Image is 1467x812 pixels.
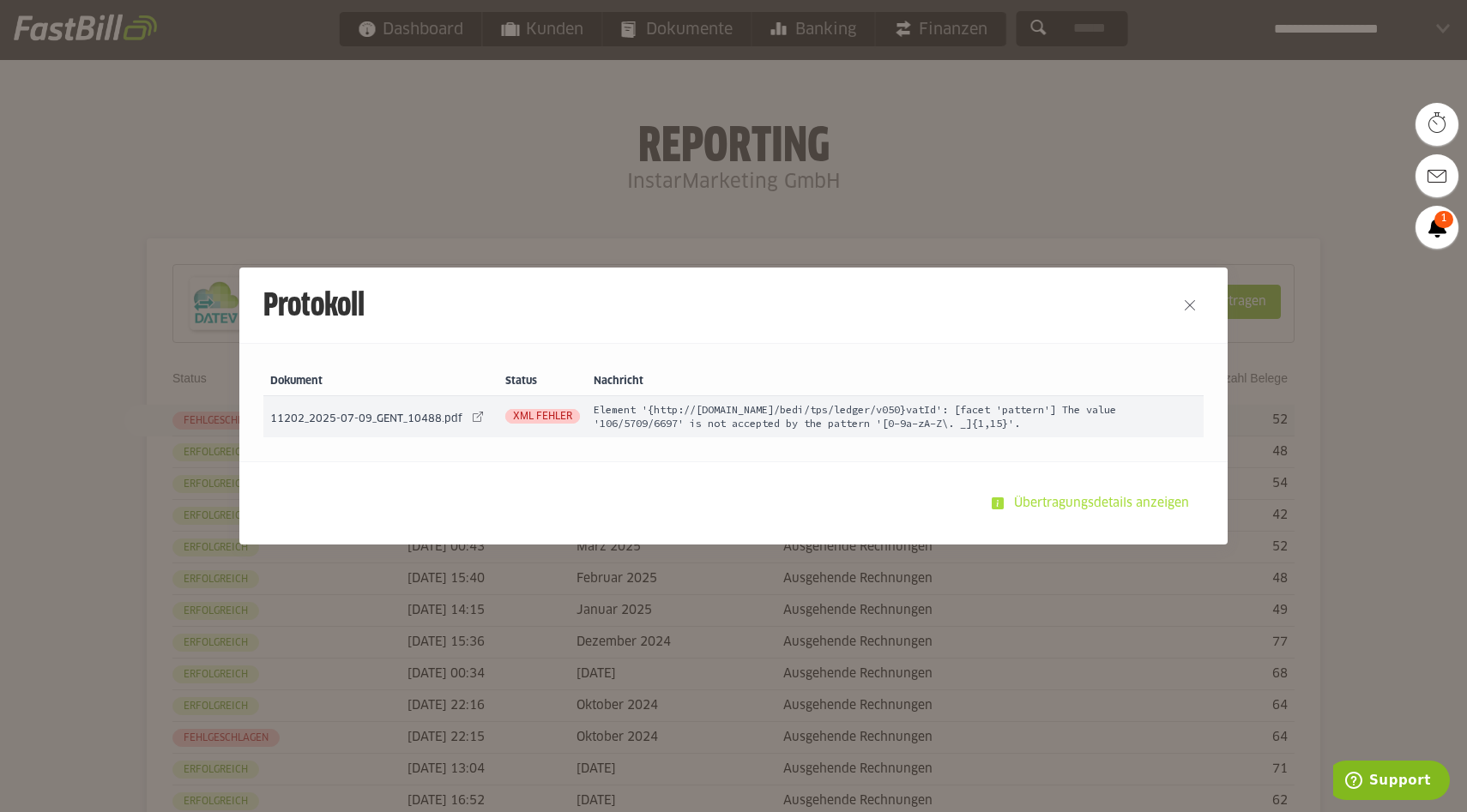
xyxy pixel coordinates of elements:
span: 11202_2025-07-09_GENT_10488.pdf [270,414,462,424]
th: Dokument [263,368,498,396]
th: Status [498,368,587,396]
sl-icon-button: 11202_2025-07-09_GENT_10488.pdf [466,405,490,429]
a: 1 [1416,206,1458,249]
th: Nachricht [587,368,1204,396]
span: 1 [1434,211,1453,228]
td: Element '{http://[DOMAIN_NAME]/bedi/tps/ledger/v050}vatId': [facet 'pattern'] The value '106/5709... [587,396,1204,437]
span: XML Fehler [505,409,580,424]
sl-button: Übertragungsdetails anzeigen [981,486,1204,520]
iframe: Öffnet ein Widget, in dem Sie weitere Informationen finden [1333,761,1450,803]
